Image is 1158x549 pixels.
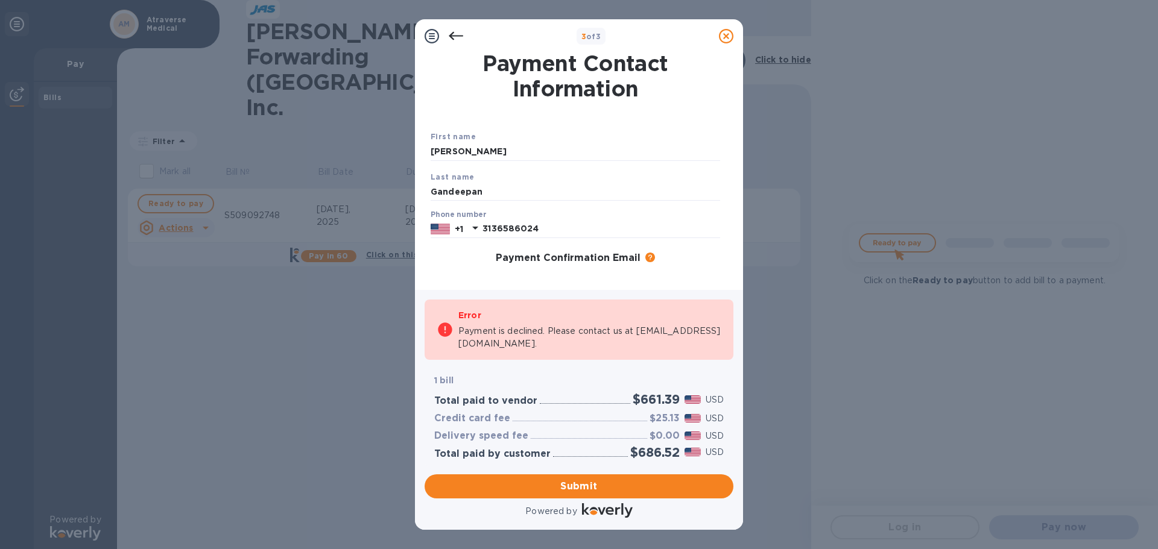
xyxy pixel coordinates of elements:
[630,445,680,460] h2: $686.52
[706,394,724,406] p: USD
[434,479,724,494] span: Submit
[434,430,528,442] h3: Delivery speed fee
[431,212,486,219] label: Phone number
[425,474,733,498] button: Submit
[455,223,463,235] p: +1
[496,253,641,264] h3: Payment Confirmation Email
[434,448,551,460] h3: Total paid by customer
[706,430,724,442] p: USD
[431,183,720,201] input: Enter your last name
[685,395,701,404] img: USD
[431,143,720,161] input: Enter your first name
[685,414,701,422] img: USD
[650,413,680,424] h3: $25.13
[434,395,537,407] h3: Total paid to vendor
[434,413,510,424] h3: Credit card fee
[458,310,481,320] b: Error
[685,431,701,440] img: USD
[482,220,720,238] input: Enter your phone number
[582,503,633,518] img: Logo
[581,32,601,41] b: of 3
[706,412,724,425] p: USD
[434,375,454,385] b: 1 bill
[581,32,586,41] span: 3
[431,222,450,236] img: US
[458,325,721,350] p: Payment is declined. Please contact us at [EMAIL_ADDRESS][DOMAIN_NAME].
[431,51,720,101] h1: Payment Contact Information
[431,172,475,181] b: Last name
[525,505,577,518] p: Powered by
[633,392,680,407] h2: $661.39
[706,446,724,459] p: USD
[650,430,680,442] h3: $0.00
[431,132,476,141] b: First name
[685,448,701,456] img: USD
